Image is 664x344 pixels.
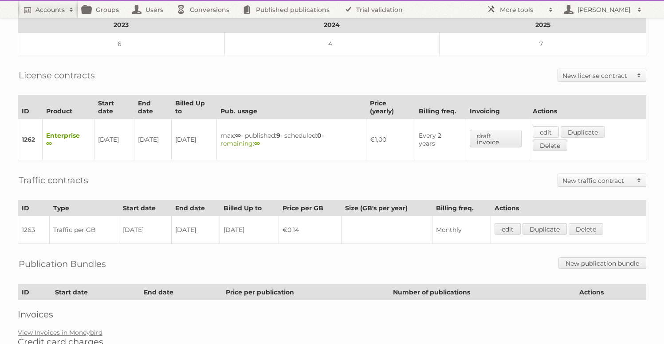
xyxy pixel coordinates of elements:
[569,223,603,235] a: Delete
[633,69,646,81] span: Toggle
[18,201,50,216] th: ID
[558,174,646,186] a: New traffic contract
[18,329,102,336] a: View Invoices in Moneybird
[432,201,491,216] th: Billing freq.
[171,201,220,216] th: End date
[562,176,633,185] h2: New traffic contract
[500,5,544,14] h2: More tools
[366,96,415,119] th: Price (yearly)
[18,216,50,244] td: 1263
[78,1,128,18] a: Groups
[633,174,646,186] span: Toggle
[18,96,43,119] th: ID
[134,119,171,160] td: [DATE]
[235,131,241,139] strong: ∞
[562,71,633,80] h2: New license contract
[43,119,94,160] td: Enterprise ∞
[128,1,172,18] a: Users
[415,119,466,160] td: Every 2 years
[134,96,171,119] th: End date
[19,174,88,187] h2: Traffic contracts
[558,1,646,18] a: [PERSON_NAME]
[575,5,633,14] h2: [PERSON_NAME]
[43,96,94,119] th: Product
[224,33,439,55] td: 4
[50,201,119,216] th: Type
[140,285,222,300] th: End date
[495,223,521,235] a: edit
[366,119,415,160] td: €1,00
[389,285,576,300] th: Number of publications
[94,96,134,119] th: Start date
[216,96,366,119] th: Pub. usage
[440,33,646,55] td: 7
[18,285,51,300] th: ID
[533,126,559,138] a: edit
[222,285,389,300] th: Price per publication
[224,17,439,33] th: 2024
[279,216,342,244] td: €0,14
[171,119,216,160] td: [DATE]
[171,96,216,119] th: Billed Up to
[35,5,65,14] h2: Accounts
[338,1,412,18] a: Trial validation
[276,131,280,139] strong: 9
[220,201,279,216] th: Billed Up to
[440,17,646,33] th: 2025
[18,33,225,55] td: 6
[533,139,567,151] a: Delete
[18,119,43,160] td: 1262
[254,139,260,147] strong: ∞
[415,96,466,119] th: Billing freq.
[470,130,522,147] a: draft invoice
[279,201,342,216] th: Price per GB
[576,285,646,300] th: Actions
[119,201,172,216] th: Start date
[432,216,491,244] td: Monthly
[19,69,95,82] h2: License contracts
[491,201,646,216] th: Actions
[19,257,106,271] h2: Publication Bundles
[466,96,529,119] th: Invoicing
[18,17,225,33] th: 2023
[172,1,238,18] a: Conversions
[119,216,172,244] td: [DATE]
[529,96,646,119] th: Actions
[50,216,119,244] td: Traffic per GB
[18,1,78,18] a: Accounts
[523,223,567,235] a: Duplicate
[51,285,140,300] th: Start date
[171,216,220,244] td: [DATE]
[482,1,558,18] a: More tools
[561,126,605,138] a: Duplicate
[558,257,646,269] a: New publication bundle
[558,69,646,81] a: New license contract
[238,1,338,18] a: Published publications
[220,139,260,147] span: remaining:
[94,119,134,160] td: [DATE]
[18,309,646,320] h2: Invoices
[317,131,322,139] strong: 0
[216,119,366,160] td: max: - published: - scheduled: -
[342,201,432,216] th: Size (GB's per year)
[220,216,279,244] td: [DATE]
